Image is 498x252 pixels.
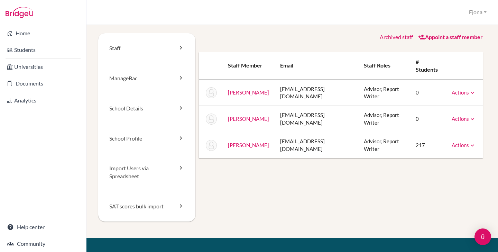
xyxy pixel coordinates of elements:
[275,52,359,80] th: Email
[452,89,476,96] a: Actions
[466,6,490,19] button: Ejona
[1,237,85,251] a: Community
[98,33,195,63] a: Staff
[358,106,410,132] td: Advisor, Report Writer
[275,132,359,158] td: [EMAIL_ADDRESS][DOMAIN_NAME]
[275,80,359,106] td: [EMAIL_ADDRESS][DOMAIN_NAME]
[228,116,269,122] a: [PERSON_NAME]
[206,87,217,98] img: Sheryl Bridgewater
[1,220,85,234] a: Help center
[228,89,269,96] a: [PERSON_NAME]
[98,93,195,124] a: School Details
[1,60,85,74] a: Universities
[6,7,33,18] img: Bridge-U
[410,106,446,132] td: 0
[452,142,476,148] a: Actions
[418,34,483,40] a: Appoint a staff member
[206,114,217,125] img: Elif Caglar
[358,52,410,80] th: Staff roles
[1,76,85,90] a: Documents
[1,93,85,107] a: Analytics
[474,228,491,245] div: Open Intercom Messenger
[410,80,446,106] td: 0
[358,132,410,158] td: Advisor, Report Writer
[98,124,195,154] a: School Profile
[452,116,476,122] a: Actions
[380,34,413,40] a: Archived staff
[1,43,85,57] a: Students
[358,80,410,106] td: Advisor, Report Writer
[275,106,359,132] td: [EMAIL_ADDRESS][DOMAIN_NAME]
[98,191,195,222] a: SAT scores bulk import
[98,63,195,93] a: ManageBac
[222,52,275,80] th: Staff member
[206,140,217,151] img: Brandon Smalls
[410,52,446,80] th: # students
[228,142,269,148] a: [PERSON_NAME]
[1,26,85,40] a: Home
[410,132,446,158] td: 217
[98,153,195,191] a: Import Users via Spreadsheet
